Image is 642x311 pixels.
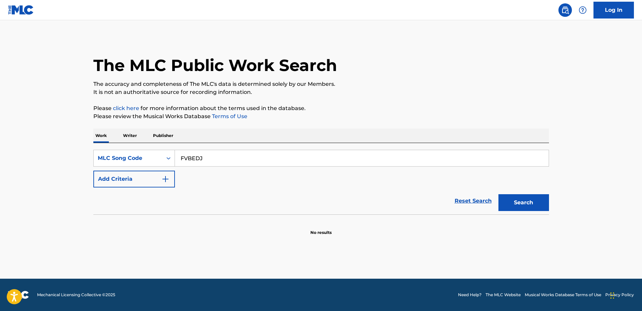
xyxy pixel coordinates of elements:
[593,2,634,19] a: Log In
[93,55,337,75] h1: The MLC Public Work Search
[93,112,549,120] p: Please review the Musical Works Database
[93,171,175,187] button: Add Criteria
[610,285,614,306] div: Drag
[451,194,495,208] a: Reset Search
[113,105,139,111] a: click here
[579,6,587,14] img: help
[561,6,569,14] img: search
[93,150,549,214] form: Search Form
[211,113,247,119] a: Terms of Use
[486,292,521,298] a: The MLC Website
[498,194,549,211] button: Search
[98,154,158,162] div: MLC Song Code
[93,104,549,112] p: Please for more information about the terms used in the database.
[8,5,34,15] img: MLC Logo
[161,175,170,183] img: 9d2ae6d4665cec9f34b9.svg
[151,129,175,143] p: Publisher
[608,279,642,311] iframe: Chat Widget
[458,292,482,298] a: Need Help?
[605,292,634,298] a: Privacy Policy
[558,3,572,17] a: Public Search
[37,292,115,298] span: Mechanical Licensing Collective © 2025
[8,291,29,299] img: logo
[121,129,139,143] p: Writer
[525,292,601,298] a: Musical Works Database Terms of Use
[93,129,109,143] p: Work
[310,221,332,236] p: No results
[576,3,589,17] div: Help
[93,80,549,88] p: The accuracy and completeness of The MLC's data is determined solely by our Members.
[93,88,549,96] p: It is not an authoritative source for recording information.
